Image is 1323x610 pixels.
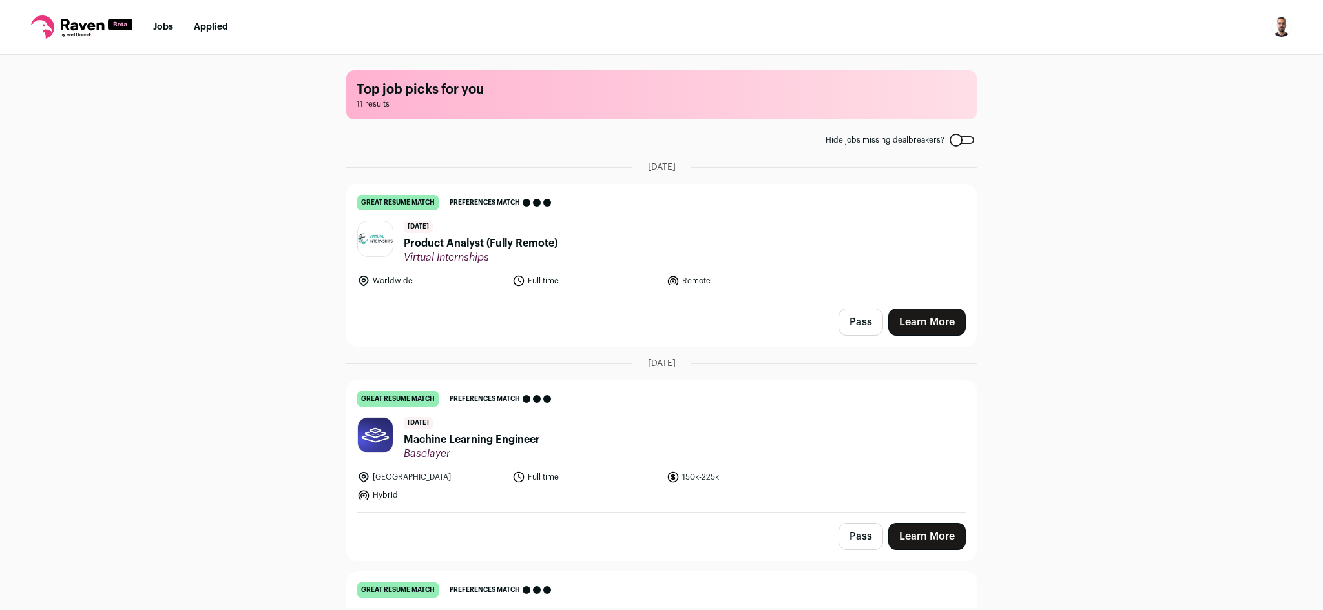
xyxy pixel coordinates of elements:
button: Pass [839,309,883,336]
button: Pass [839,523,883,550]
a: Jobs [153,23,173,32]
li: Full time [512,274,660,287]
span: [DATE] [404,221,433,233]
img: 19009556-medium_jpg [1271,17,1292,37]
span: Virtual Internships [404,251,557,264]
div: great resume match [357,195,439,210]
span: Preferences match [450,392,520,405]
span: [DATE] [404,417,433,429]
li: Full time [512,471,660,483]
h1: Top job picks for you [357,81,966,99]
a: great resume match Preferences match [DATE] Product Analyst (Fully Remote) Virtual Internships Wo... [347,185,976,298]
img: 6184b52997b2e780bc0c092b1898ecef9e74a1caaa7e4ade807eaf5a462aa364.jpg [358,418,393,452]
span: Preferences match [450,584,520,596]
a: Learn More [888,309,966,336]
li: Remote [667,274,814,287]
span: [DATE] [648,357,676,370]
span: 11 results [357,99,966,109]
img: 7ce6398435c4dd4356efe18735d035f690bb96478215072fe74b1829806d3b1a.jpg [358,233,393,245]
span: Hide jobs missing dealbreakers? [826,135,944,145]
button: Open dropdown [1271,17,1292,37]
div: great resume match [357,582,439,598]
span: Preferences match [450,196,520,209]
a: Applied [194,23,228,32]
a: Learn More [888,523,966,550]
span: [DATE] [648,161,676,174]
span: Machine Learning Engineer [404,432,540,447]
a: great resume match Preferences match [DATE] Machine Learning Engineer Baselayer [GEOGRAPHIC_DATA]... [347,381,976,512]
li: [GEOGRAPHIC_DATA] [357,471,505,483]
li: 150k-225k [667,471,814,483]
span: Product Analyst (Fully Remote) [404,236,557,251]
span: Baselayer [404,447,540,460]
li: Hybrid [357,489,505,502]
div: great resume match [357,391,439,407]
li: Worldwide [357,274,505,287]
